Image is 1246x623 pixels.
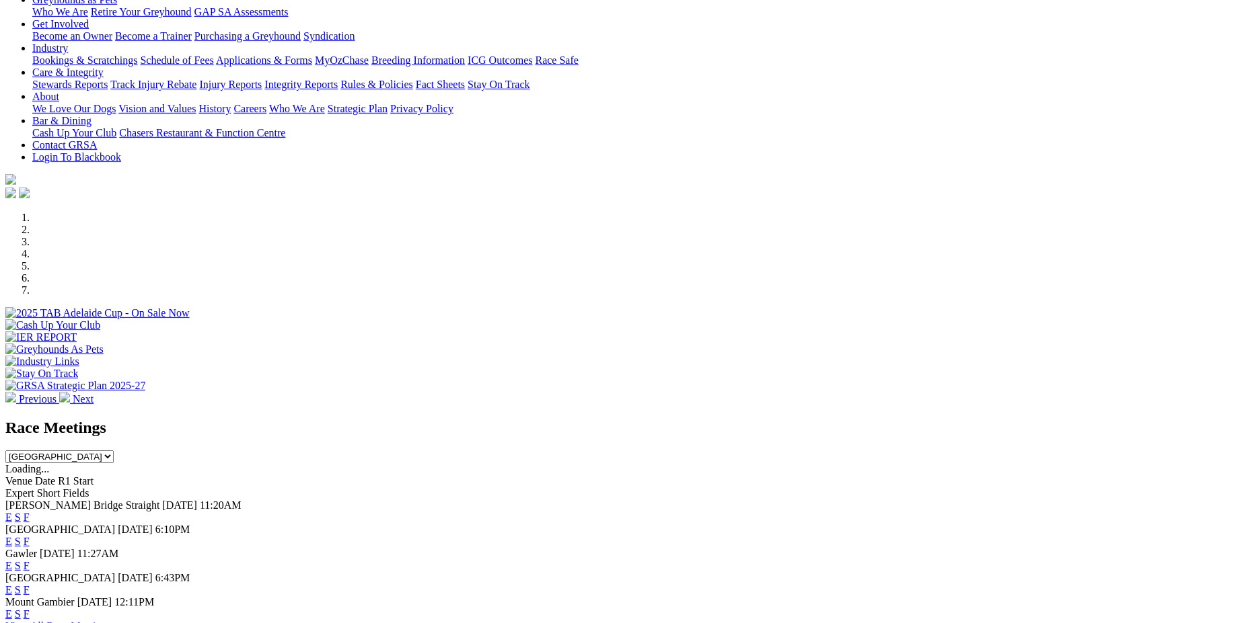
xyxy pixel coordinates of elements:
[5,392,16,403] img: chevron-left-pager-white.svg
[24,511,30,523] a: F
[32,54,137,66] a: Bookings & Scratchings
[58,475,94,487] span: R1 Start
[303,30,355,42] a: Syndication
[194,30,301,42] a: Purchasing a Greyhound
[32,79,108,90] a: Stewards Reports
[19,188,30,198] img: twitter.svg
[5,608,12,620] a: E
[91,6,192,17] a: Retire Your Greyhound
[328,103,388,114] a: Strategic Plan
[77,548,119,559] span: 11:27AM
[32,30,1241,42] div: Get Involved
[535,54,578,66] a: Race Safe
[468,54,532,66] a: ICG Outcomes
[5,356,79,368] img: Industry Links
[59,393,94,405] a: Next
[5,174,16,185] img: logo-grsa-white.png
[32,151,121,163] a: Login To Blackbook
[371,54,465,66] a: Breeding Information
[5,307,190,319] img: 2025 TAB Adelaide Cup - On Sale Now
[24,560,30,571] a: F
[5,368,78,380] img: Stay On Track
[5,343,104,356] img: Greyhounds As Pets
[115,30,192,42] a: Become a Trainer
[233,103,266,114] a: Careers
[5,572,115,583] span: [GEOGRAPHIC_DATA]
[155,572,190,583] span: 6:43PM
[77,596,112,608] span: [DATE]
[118,524,153,535] span: [DATE]
[269,103,325,114] a: Who We Are
[5,596,75,608] span: Mount Gambier
[468,79,529,90] a: Stay On Track
[32,115,91,126] a: Bar & Dining
[32,30,112,42] a: Become an Owner
[119,127,285,138] a: Chasers Restaurant & Function Centre
[24,536,30,547] a: F
[19,393,57,405] span: Previous
[118,103,196,114] a: Vision and Values
[32,103,116,114] a: We Love Our Dogs
[5,511,12,523] a: E
[59,392,70,403] img: chevron-right-pager-white.svg
[340,79,413,90] a: Rules & Policies
[5,499,159,511] span: [PERSON_NAME] Bridge Straight
[32,127,1241,139] div: Bar & Dining
[114,596,154,608] span: 12:11PM
[5,475,32,487] span: Venue
[140,54,213,66] a: Schedule of Fees
[5,380,145,392] img: GRSA Strategic Plan 2025-27
[264,79,338,90] a: Integrity Reports
[110,79,196,90] a: Track Injury Rebate
[24,608,30,620] a: F
[200,499,242,511] span: 11:20AM
[15,536,21,547] a: S
[32,67,104,78] a: Care & Integrity
[198,103,231,114] a: History
[118,572,153,583] span: [DATE]
[32,42,68,54] a: Industry
[199,79,262,90] a: Injury Reports
[5,463,49,474] span: Loading...
[40,548,75,559] span: [DATE]
[162,499,197,511] span: [DATE]
[155,524,190,535] span: 6:10PM
[15,560,21,571] a: S
[15,608,21,620] a: S
[63,487,89,499] span: Fields
[32,139,97,151] a: Contact GRSA
[5,487,34,499] span: Expert
[5,331,77,343] img: IER REPORT
[5,393,59,405] a: Previous
[32,103,1241,115] div: About
[15,511,21,523] a: S
[32,6,88,17] a: Who We Are
[5,584,12,595] a: E
[73,393,94,405] span: Next
[35,475,55,487] span: Date
[5,548,37,559] span: Gawler
[32,6,1241,18] div: Greyhounds as Pets
[15,584,21,595] a: S
[32,79,1241,91] div: Care & Integrity
[416,79,465,90] a: Fact Sheets
[37,487,61,499] span: Short
[5,188,16,198] img: facebook.svg
[32,54,1241,67] div: Industry
[216,54,312,66] a: Applications & Forms
[32,127,116,138] a: Cash Up Your Club
[5,419,1241,437] h2: Race Meetings
[24,584,30,595] a: F
[5,319,100,331] img: Cash Up Your Club
[315,54,369,66] a: MyOzChase
[390,103,453,114] a: Privacy Policy
[5,536,12,547] a: E
[32,91,59,102] a: About
[5,524,115,535] span: [GEOGRAPHIC_DATA]
[32,18,89,30] a: Get Involved
[194,6,289,17] a: GAP SA Assessments
[5,560,12,571] a: E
